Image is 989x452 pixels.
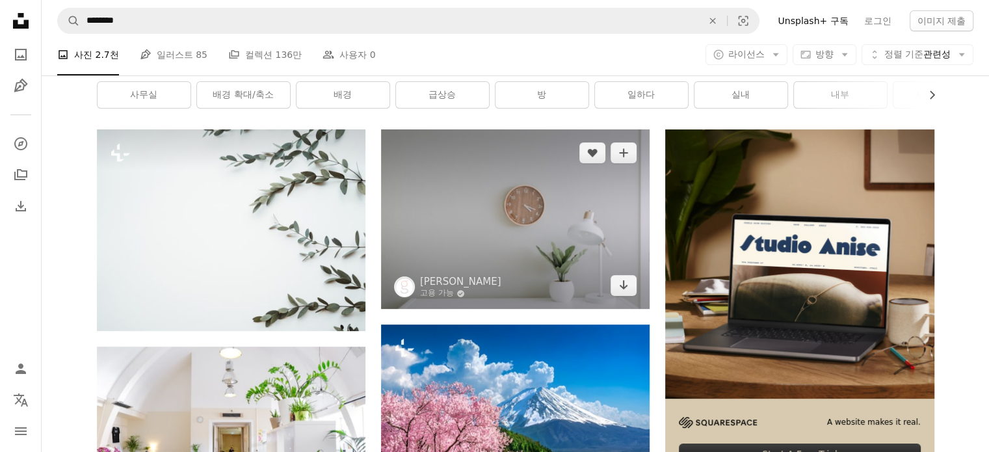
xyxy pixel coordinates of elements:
a: 일본의 봄에는 후지산과 벚꽃. [381,408,650,420]
img: file-1705255347840-230a6ab5bca9image [679,417,757,428]
span: 라이선스 [728,49,765,59]
button: 좋아요 [579,142,605,163]
button: 라이선스 [705,44,787,65]
a: 사용자 0 [323,34,375,75]
button: 언어 [8,387,34,413]
a: [PERSON_NAME] [420,275,501,288]
img: 녹색 잎이 잔뜩 있는 흰색 배경 [97,129,365,331]
a: 로그인 [856,10,899,31]
button: 목록을 오른쪽으로 스크롤 [920,82,934,108]
a: 실내 [694,82,787,108]
a: 고용 가능 [420,288,501,299]
span: 정렬 기준 [884,49,923,59]
a: 컬렉션 136만 [228,34,302,75]
a: 다운로드 내역 [8,193,34,219]
button: 삭제 [698,8,727,33]
span: A website makes it real. [827,417,921,428]
a: Unsplash+ 구독 [770,10,856,31]
span: 관련성 [884,48,951,61]
a: 일러스트 [8,73,34,99]
img: 녹색 식물 옆에 흰색 책상 램프 [381,129,650,309]
a: 사진 [8,42,34,68]
span: 방향 [815,49,834,59]
span: 136만 [275,47,302,62]
button: 메뉴 [8,418,34,444]
a: 내부 [794,82,887,108]
a: 다운로드 [611,275,637,296]
span: 85 [196,47,207,62]
button: 방향 [793,44,856,65]
img: file-1705123271268-c3eaf6a79b21image [665,129,934,398]
a: 사무실 배경 [893,82,986,108]
a: 사무실 [98,82,191,108]
img: Samantha Gades의 프로필로 이동 [394,276,415,297]
a: 홈 — Unsplash [8,8,34,36]
a: 일러스트 85 [140,34,207,75]
span: 0 [370,47,376,62]
a: 로그인 / 가입 [8,356,34,382]
a: 일하다 [595,82,688,108]
button: 시각적 검색 [728,8,759,33]
button: 컬렉션에 추가 [611,142,637,163]
a: 배경 확대/축소 [197,82,290,108]
a: 급상승 [396,82,489,108]
button: 정렬 기준관련성 [862,44,973,65]
button: Unsplash 검색 [58,8,80,33]
form: 사이트 전체에서 이미지 찾기 [57,8,759,34]
button: 이미지 제출 [910,10,973,31]
a: 하얀 거실 [97,430,365,442]
a: 방 [495,82,588,108]
a: 컬렉션 [8,162,34,188]
a: 탐색 [8,131,34,157]
a: 배경 [297,82,389,108]
a: 녹색 식물 옆에 흰색 책상 램프 [381,213,650,225]
a: 녹색 잎이 잔뜩 있는 흰색 배경 [97,224,365,236]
